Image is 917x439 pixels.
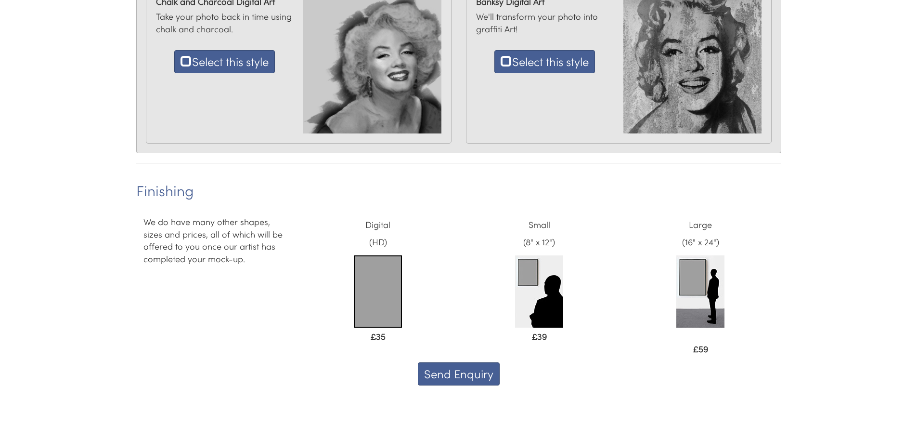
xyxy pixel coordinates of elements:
p: Small (8" x 12") [466,216,613,251]
img: small-painting-example.jpg [515,255,563,328]
button: Select this style [494,50,595,73]
p: Large (16" x 24") [627,216,774,251]
img: Digital_Price.png [354,255,402,328]
div: We do have many other shapes, sizes and prices, all of which will be offered to you once our arti... [136,216,297,278]
p: £35 [305,328,452,345]
p: £59 [627,340,774,358]
h2: Finishing [136,183,781,199]
p: Digital (HD) [305,216,452,251]
p: £39 [466,328,613,345]
img: large-painting-example.jpg [676,255,724,328]
button: Select this style [174,50,275,73]
button: Send Enquiry [418,362,500,386]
